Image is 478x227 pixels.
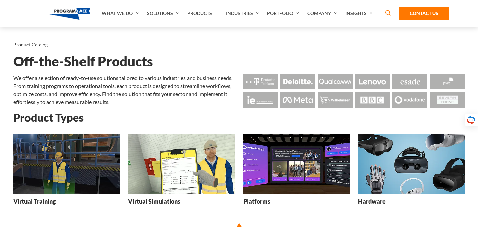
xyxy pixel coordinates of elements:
[392,74,427,89] img: Logo - Esade
[128,197,180,206] h3: Virtual Simulations
[13,111,465,123] h2: Product Types
[243,134,350,194] img: Platforms
[13,134,120,194] img: Virtual Training
[243,197,270,206] h3: Platforms
[392,92,427,107] img: Logo - Vodafone
[128,134,235,194] img: Virtual Simulations
[355,74,390,89] img: Logo - Lenovo
[13,56,465,67] h1: Off-the-Shelf Products
[399,7,449,20] a: Contact Us
[13,82,235,106] p: From training programs to operational tools, each product is designed to streamline workflows, op...
[13,134,120,210] a: Virtual Training
[358,197,386,206] h3: Hardware
[13,197,56,206] h3: Virtual Training
[13,74,235,82] p: We offer a selection of ready-to-use solutions tailored to various industries and business needs.
[318,92,352,107] img: Logo - Wilhemsen
[280,92,315,107] img: Logo - Meta
[318,74,352,89] img: Logo - Qualcomm
[128,134,235,210] a: Virtual Simulations
[243,74,278,89] img: Logo - Deutsche Telekom
[13,40,465,49] nav: breadcrumb
[280,74,315,89] img: Logo - Deloitte
[48,8,91,20] img: Program-Ace
[358,134,465,194] img: Hardware
[430,92,465,107] img: Logo - Seven Trent
[13,40,48,49] li: Product Catalog
[243,92,278,107] img: Logo - Ie Business School
[358,134,465,210] a: Hardware
[355,92,390,107] img: Logo - BBC
[243,134,350,210] a: Platforms
[430,74,465,89] img: Logo - Pwc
